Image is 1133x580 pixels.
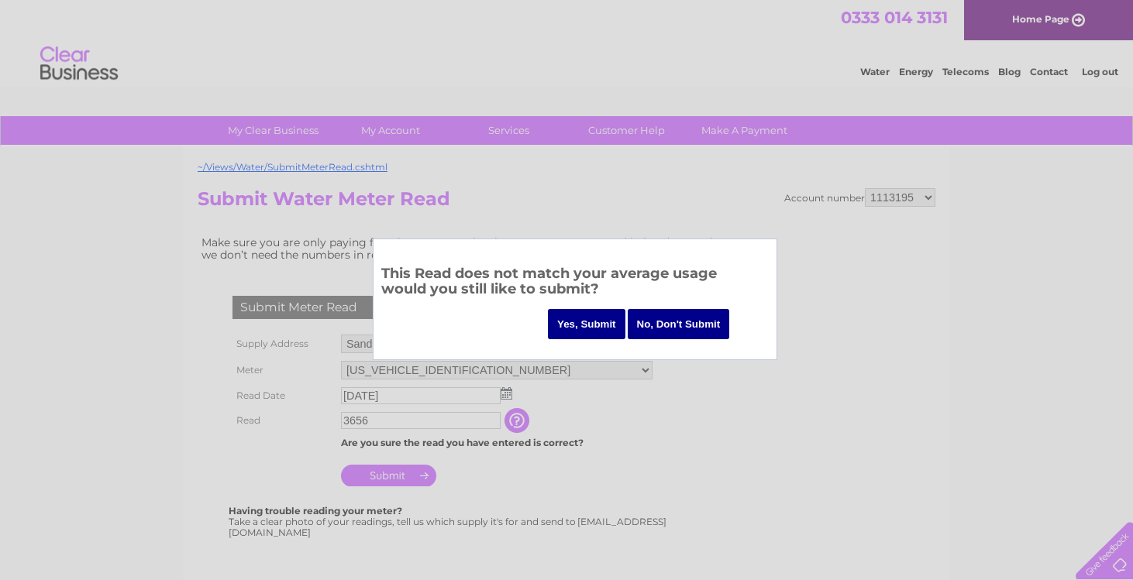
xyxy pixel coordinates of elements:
[942,66,989,77] a: Telecoms
[628,309,730,339] input: No, Don't Submit
[841,8,948,27] a: 0333 014 3131
[1082,66,1118,77] a: Log out
[548,309,625,339] input: Yes, Submit
[201,9,934,75] div: Clear Business is a trading name of Verastar Limited (registered in [GEOGRAPHIC_DATA] No. 3667643...
[40,40,119,88] img: logo.png
[1030,66,1068,77] a: Contact
[860,66,890,77] a: Water
[998,66,1021,77] a: Blog
[899,66,933,77] a: Energy
[381,263,769,305] h3: This Read does not match your average usage would you still like to submit?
